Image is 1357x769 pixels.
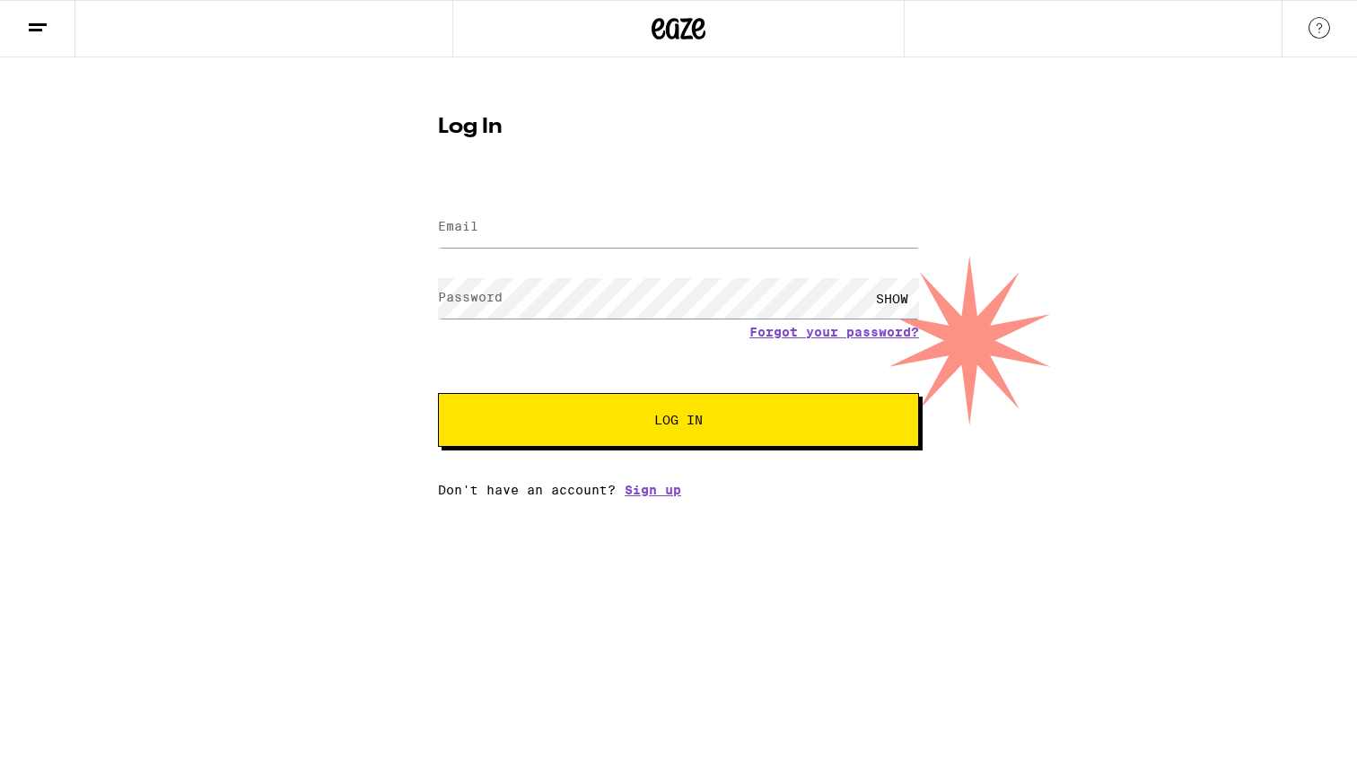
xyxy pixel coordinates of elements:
[438,393,919,447] button: Log In
[438,219,478,233] label: Email
[654,414,703,426] span: Log In
[438,117,919,138] h1: Log In
[749,325,919,339] a: Forgot your password?
[438,483,919,497] div: Don't have an account?
[438,290,503,304] label: Password
[625,483,681,497] a: Sign up
[865,278,919,319] div: SHOW
[438,207,919,248] input: Email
